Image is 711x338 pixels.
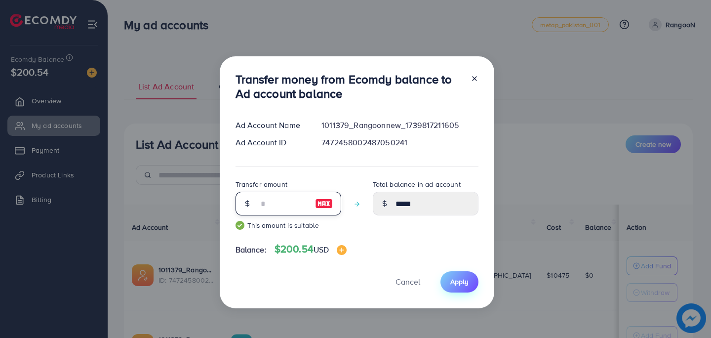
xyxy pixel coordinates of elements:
div: 7472458002487050241 [314,137,486,148]
h3: Transfer money from Ecomdy balance to Ad account balance [236,72,463,101]
label: Total balance in ad account [373,179,461,189]
span: USD [314,244,329,255]
img: guide [236,221,244,230]
span: Apply [450,277,469,287]
small: This amount is suitable [236,220,341,230]
span: Cancel [395,276,420,287]
button: Cancel [383,271,433,293]
div: Ad Account Name [228,120,314,131]
label: Transfer amount [236,179,287,189]
button: Apply [440,271,478,293]
h4: $200.54 [275,243,347,255]
img: image [315,198,333,210]
span: Balance: [236,244,267,255]
div: 1011379_Rangoonnew_1739817211605 [314,120,486,131]
img: image [337,245,347,255]
div: Ad Account ID [228,137,314,148]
